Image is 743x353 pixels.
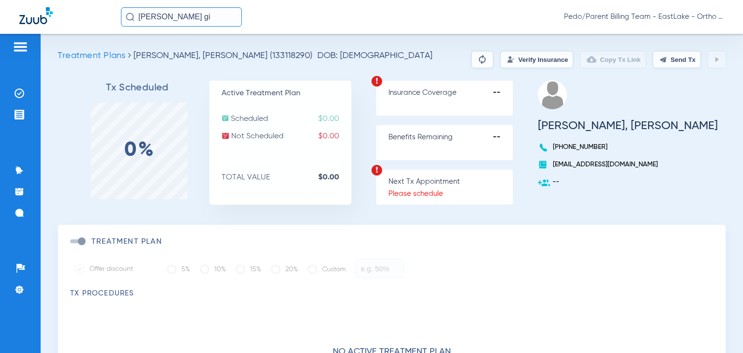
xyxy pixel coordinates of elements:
[388,132,513,142] p: Benefits Remaining
[124,146,155,155] label: 0%
[371,164,383,176] img: warning.svg
[371,75,383,87] img: warning.svg
[318,173,351,182] strong: $0.00
[236,260,261,279] label: 15%
[564,12,724,22] span: Pedo/Parent Billing Team - EastLake - Ortho | The Super Dentists
[507,56,515,63] img: Verify Insurance
[388,177,513,187] p: Next Tx Appointment
[317,51,432,60] span: DOB: [DEMOGRAPHIC_DATA]
[493,132,513,142] strong: --
[70,289,713,298] h3: TX Procedures
[13,41,28,53] img: hamburger-icon
[538,177,550,189] img: add-user.svg
[356,259,404,278] input: e.g. 50%
[713,56,721,63] img: play.svg
[587,55,596,64] img: link-copy.png
[308,260,346,279] label: Custom
[222,173,351,182] p: TOTAL VALUE
[126,13,134,21] img: Search Icon
[500,51,573,68] button: Verify Insurance
[167,260,190,279] label: 5%
[388,189,513,199] p: Please schedule
[271,260,298,279] label: 20%
[659,56,667,63] img: send.svg
[134,51,312,60] span: [PERSON_NAME], [PERSON_NAME] (133118290)
[222,132,351,141] p: Not Scheduled
[538,142,550,153] img: voice-call-b.svg
[200,260,226,279] label: 10%
[493,88,513,98] strong: --
[222,88,351,98] p: Active Treatment Plan
[388,88,513,98] p: Insurance Coverage
[75,264,152,274] label: Offer discount
[538,160,548,169] img: book.svg
[318,132,351,141] span: $0.00
[695,307,743,353] iframe: Chat Widget
[653,51,701,68] button: Send Tx
[476,54,488,65] img: Reparse
[538,160,718,169] p: [EMAIL_ADDRESS][DOMAIN_NAME]
[58,51,125,60] span: Treatment Plans
[538,80,567,109] img: profile.png
[222,132,230,140] img: not-scheduled.svg
[580,51,646,68] button: Copy Tx Link
[538,142,718,152] p: [PHONE_NUMBER]
[538,177,718,187] p: --
[121,7,242,27] input: Search for patients
[222,114,351,124] p: Scheduled
[66,83,209,93] h3: Tx Scheduled
[19,7,53,24] img: Zuub Logo
[91,237,162,247] h3: Treatment Plan
[318,114,351,124] span: $0.00
[222,114,229,122] img: scheduled.svg
[538,121,718,131] h3: [PERSON_NAME], [PERSON_NAME]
